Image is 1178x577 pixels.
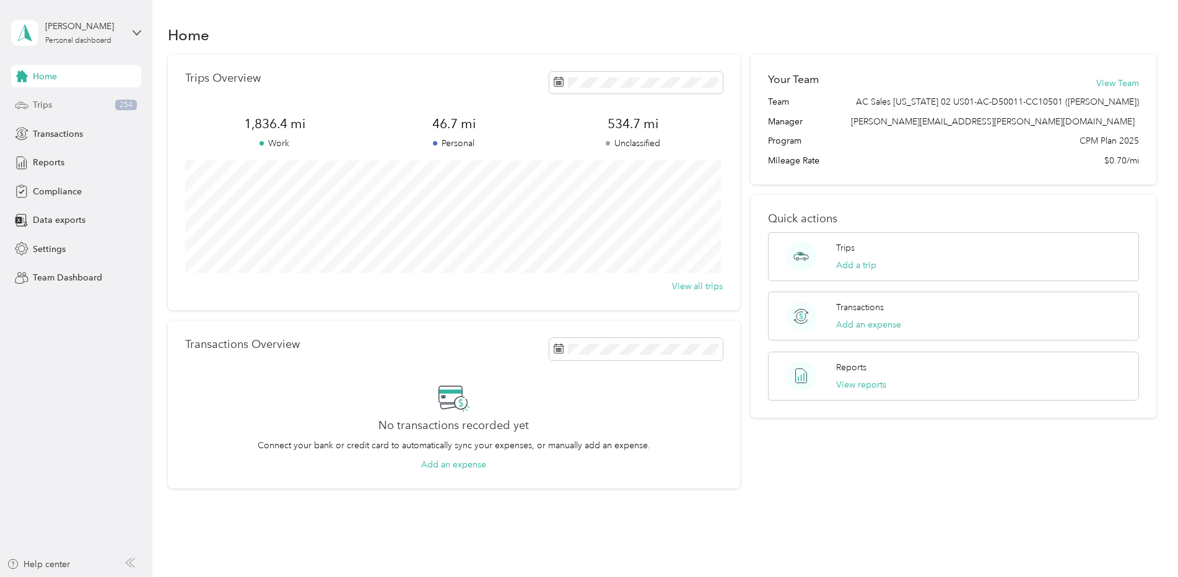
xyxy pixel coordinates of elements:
[185,72,261,85] p: Trips Overview
[33,214,85,227] span: Data exports
[168,28,209,41] h1: Home
[33,243,66,256] span: Settings
[185,115,364,132] span: 1,836.4 mi
[768,115,803,128] span: Manager
[544,137,723,150] p: Unclassified
[856,95,1139,108] span: AC Sales [US_STATE] 02 US01-AC-D50011-CC10501 ([PERSON_NAME])
[768,154,819,167] span: Mileage Rate
[45,37,111,45] div: Personal dashboard
[672,280,723,293] button: View all trips
[33,70,57,83] span: Home
[7,558,70,571] button: Help center
[768,134,801,147] span: Program
[33,271,102,284] span: Team Dashboard
[836,259,876,272] button: Add a trip
[33,156,64,169] span: Reports
[115,100,137,111] span: 254
[851,116,1135,127] span: [PERSON_NAME][EMAIL_ADDRESS][PERSON_NAME][DOMAIN_NAME]
[836,301,884,314] p: Transactions
[33,185,82,198] span: Compliance
[364,137,543,150] p: Personal
[1104,154,1139,167] span: $0.70/mi
[364,115,543,132] span: 46.7 mi
[185,338,300,351] p: Transactions Overview
[836,318,901,331] button: Add an expense
[258,439,650,452] p: Connect your bank or credit card to automatically sync your expenses, or manually add an expense.
[185,137,364,150] p: Work
[768,72,819,87] h2: Your Team
[1080,134,1139,147] span: CPM Plan 2025
[768,95,789,108] span: Team
[1096,77,1139,90] button: View Team
[544,115,723,132] span: 534.7 mi
[33,98,52,111] span: Trips
[378,419,529,432] h2: No transactions recorded yet
[45,20,123,33] div: [PERSON_NAME]
[768,212,1139,225] p: Quick actions
[836,361,866,374] p: Reports
[33,128,83,141] span: Transactions
[1109,508,1178,577] iframe: Everlance-gr Chat Button Frame
[836,378,886,391] button: View reports
[421,458,486,471] button: Add an expense
[836,241,855,254] p: Trips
